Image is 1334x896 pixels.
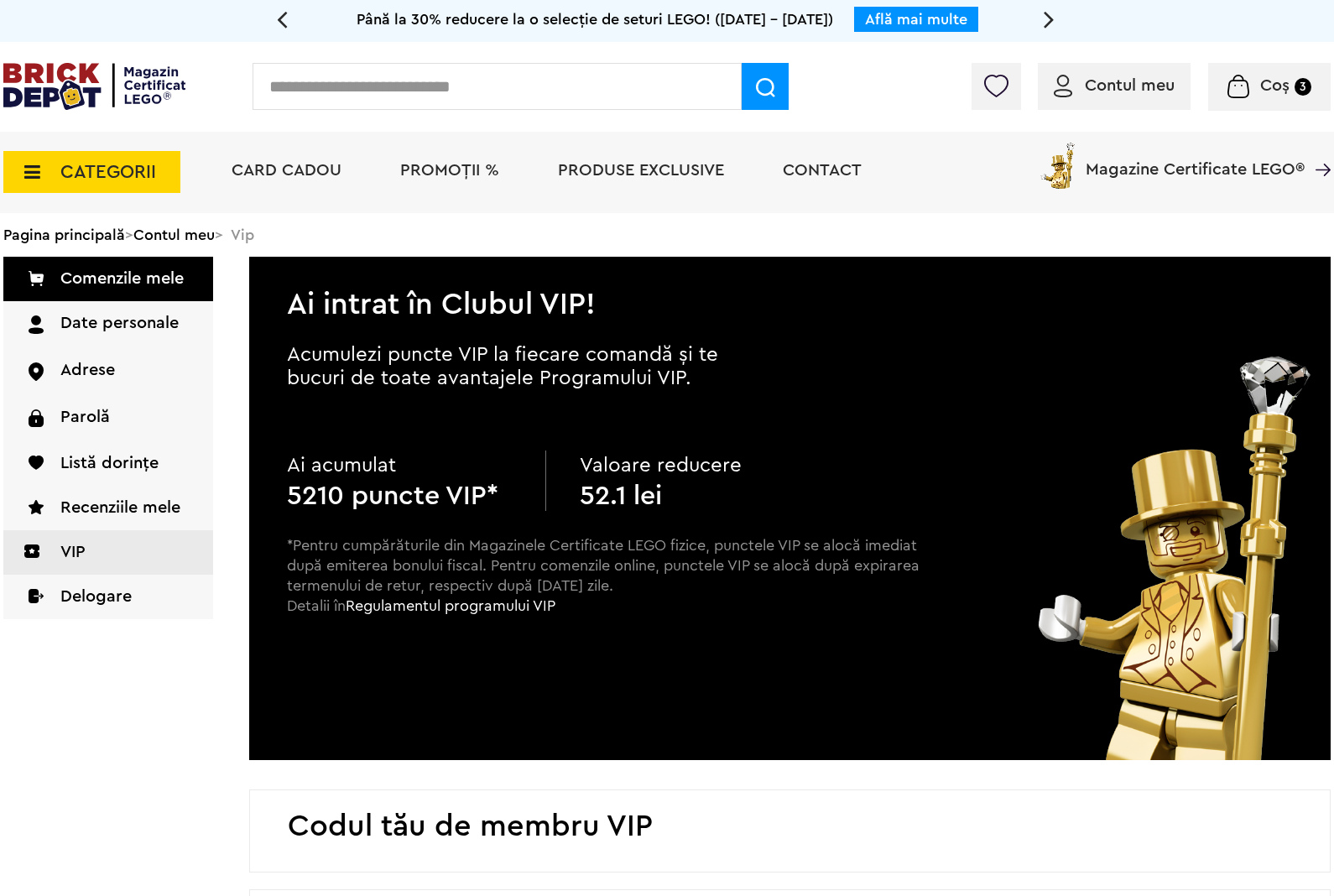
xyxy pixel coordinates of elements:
a: Recenziile mele [3,486,213,530]
a: Comenzile mele [3,257,213,301]
p: Ai acumulat [287,451,512,481]
small: 3 [1295,78,1311,96]
a: Contul meu [1054,77,1175,94]
h2: Ai intrat în Clubul VIP! [249,257,1331,320]
a: Află mai multe [865,12,967,27]
p: Valoare reducere [580,451,805,481]
a: Magazine Certificate LEGO® [1305,139,1331,156]
span: CATEGORII [60,163,156,181]
a: Pagina principală [3,227,125,242]
a: Card Cadou [232,162,341,179]
a: Contact [783,162,862,179]
h2: Codul tău de membru VIP [288,811,653,841]
a: Delogare [3,575,213,619]
a: Produse exclusive [558,162,724,179]
span: Până la 30% reducere la o selecție de seturi LEGO! ([DATE] - [DATE]) [357,12,833,27]
a: Adrese [3,348,213,394]
a: VIP [3,530,213,575]
a: Parolă [3,395,213,441]
div: > > Vip [3,213,1331,257]
b: 52.1 lei [580,482,662,509]
span: Contul meu [1085,77,1175,94]
p: *Pentru cumpărăturile din Magazinele Certificate LEGO fizice, punctele VIP se alocă imediat după ... [287,535,921,646]
span: Coș [1260,77,1290,94]
img: vip_page_image [1020,357,1331,760]
a: PROMOȚII % [400,162,499,179]
b: 5210 puncte VIP* [287,482,498,509]
a: Listă dorințe [3,441,213,486]
span: Magazine Certificate LEGO® [1086,139,1305,178]
a: Regulamentul programului VIP [346,598,555,613]
a: Date personale [3,301,213,348]
p: Acumulezi puncte VIP la fiecare comandă și te bucuri de toate avantajele Programului VIP. [287,343,774,390]
a: Contul meu [133,227,215,242]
